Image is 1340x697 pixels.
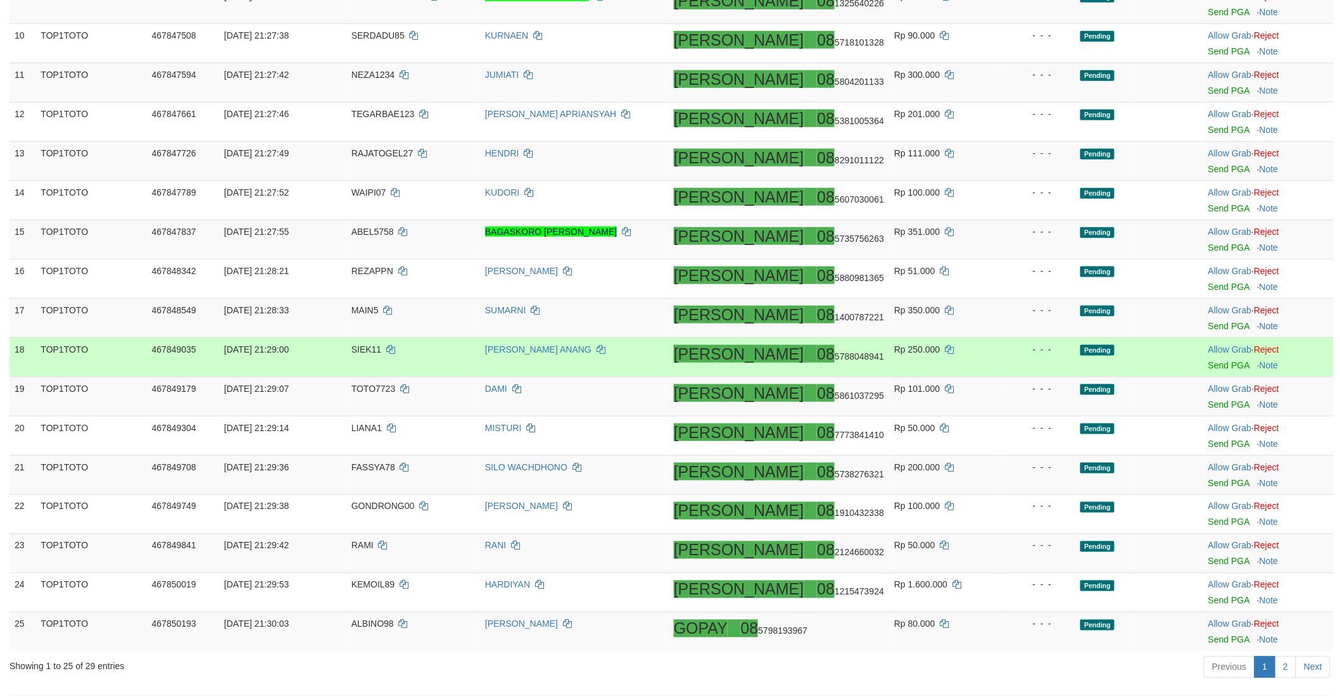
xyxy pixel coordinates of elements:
a: Send PGA [1208,242,1249,253]
span: Copy 085788048941 to clipboard [817,351,884,361]
ah_el_jm_1755705115715: 08 [741,620,759,637]
span: Pending [1080,227,1115,238]
a: 1 [1255,656,1276,678]
span: Copy 081400787221 to clipboard [817,312,884,322]
span: Rp 200.000 [894,462,940,472]
span: [DATE] 21:29:00 [224,344,289,355]
span: ALBINO98 [351,619,394,629]
a: Send PGA [1208,517,1249,527]
div: - - - [1005,29,1070,42]
a: Note [1260,125,1279,135]
a: Note [1260,7,1279,17]
span: Pending [1080,541,1115,552]
td: · [1203,180,1334,220]
div: - - - [1005,618,1070,631]
span: · [1208,70,1254,80]
a: Send PGA [1208,282,1249,292]
a: Send PGA [1208,478,1249,488]
div: - - - [1005,147,1070,160]
span: · [1208,619,1254,629]
a: Allow Grab [1208,30,1251,41]
span: Copy 085718101328 to clipboard [817,37,884,47]
ah_el_jm_1756146672679: [PERSON_NAME] [674,384,804,402]
a: [PERSON_NAME] [485,266,558,276]
a: Allow Grab [1208,148,1251,158]
span: Pending [1080,110,1115,120]
span: [DATE] 21:27:52 [224,187,289,198]
td: · [1203,23,1334,63]
a: Note [1260,478,1279,488]
span: Rp 351.000 [894,227,940,237]
span: Rp 1.600.000 [894,580,947,590]
td: · [1203,573,1334,612]
a: MISTURI [485,423,522,433]
a: Send PGA [1208,439,1249,449]
span: Rp 111.000 [894,148,940,158]
a: Reject [1254,541,1279,551]
span: Rp 80.000 [894,619,935,629]
span: · [1208,187,1254,198]
a: Reject [1254,384,1279,394]
a: SILO WACHDHONO [485,462,567,472]
span: Copy 085861037295 to clipboard [817,391,884,401]
span: [DATE] 21:29:42 [224,541,289,551]
span: Pending [1080,345,1115,356]
span: Pending [1080,384,1115,395]
td: TOP1TOTO [35,416,146,455]
ah_el_jm_1756146672679: [PERSON_NAME] [674,541,804,559]
a: Note [1260,556,1279,567]
td: · [1203,455,1334,494]
td: TOP1TOTO [35,180,146,220]
a: JUMIATI [485,70,519,80]
td: 25 [9,612,35,651]
span: Copy 085798193967 to clipboard [741,626,808,636]
span: Copy 081215473924 to clipboard [817,587,884,597]
td: 24 [9,573,35,612]
span: Rp 51.000 [894,266,935,276]
span: SERDADU85 [351,30,405,41]
a: Note [1260,321,1279,331]
td: 21 [9,455,35,494]
span: 467847508 [152,30,196,41]
a: Note [1260,85,1279,96]
span: GONDRONG00 [351,501,415,512]
td: TOP1TOTO [35,63,146,102]
span: Pending [1080,463,1115,474]
ah_el_jm_1756146672679: [PERSON_NAME] [674,31,804,49]
ah_el_jm_1756146672679: 08 [817,424,835,441]
span: [DATE] 21:28:33 [224,305,289,315]
a: Allow Grab [1208,344,1251,355]
span: · [1208,462,1254,472]
div: - - - [1005,422,1070,434]
a: HENDRI [485,148,519,158]
span: · [1208,227,1254,237]
span: Rp 100.000 [894,187,940,198]
td: TOP1TOTO [35,455,146,494]
a: Note [1260,439,1279,449]
a: Allow Grab [1208,227,1251,237]
span: FASSYA78 [351,462,395,472]
td: · [1203,612,1334,651]
td: TOP1TOTO [35,494,146,534]
a: Allow Grab [1208,462,1251,472]
span: 467850193 [152,619,196,629]
span: [DATE] 21:27:38 [224,30,289,41]
td: 19 [9,377,35,416]
td: 22 [9,494,35,534]
td: 10 [9,23,35,63]
ah_el_jm_1756146672679: 08 [817,306,835,323]
a: Send PGA [1208,7,1249,17]
a: Reject [1254,423,1279,433]
td: TOP1TOTO [35,534,146,573]
ah_el_jm_1756146672679: 08 [817,502,835,520]
td: TOP1TOTO [35,141,146,180]
a: Previous [1204,656,1255,678]
ah_el_jm_1756146672679: [PERSON_NAME] [674,188,804,206]
a: Send PGA [1208,203,1249,213]
ah_el_jm_1755705115715: GOPAY [674,620,728,637]
td: 15 [9,220,35,259]
a: Reject [1254,462,1279,472]
ah_el_jm_1756146672679: 08 [817,267,835,284]
span: Rp 250.000 [894,344,940,355]
span: 467847726 [152,148,196,158]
